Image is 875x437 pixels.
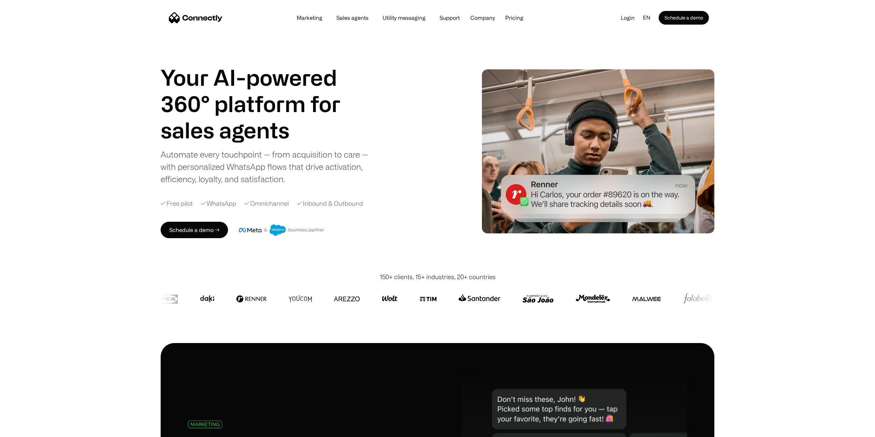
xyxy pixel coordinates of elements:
[161,199,193,208] div: ✓ Free pilot
[7,424,41,435] aside: Language selected: English
[244,199,289,208] div: ✓ Omnichannel
[470,13,495,23] div: Company
[190,422,220,427] div: MARKETING
[161,117,366,143] div: carousel
[500,15,529,21] a: Pricing
[161,148,376,185] div: Automate every touchpoint — from acquisition to care — with personalized WhatsApp flows that driv...
[239,224,324,236] img: Meta and Salesforce business partner badge.
[161,117,366,143] h1: sales agents
[434,15,465,21] a: Support
[161,222,228,238] a: Schedule a demo →
[380,272,496,282] div: 150+ clients, 15+ industries, 20+ countries
[643,13,650,23] div: en
[201,199,236,208] div: ✓ WhatsApp
[14,425,41,435] ul: Language list
[659,11,709,25] a: Schedule a demo
[640,13,659,23] div: en
[291,15,328,21] a: Marketing
[161,117,366,143] div: 1 of 4
[377,15,431,21] a: Utility messaging
[468,13,497,23] div: Company
[161,64,366,117] h1: Your AI-powered 360° platform for
[615,13,640,23] a: Login
[297,199,363,208] div: ✓ Inbound & Outbound
[331,15,374,21] a: Sales agents
[169,13,223,23] a: home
